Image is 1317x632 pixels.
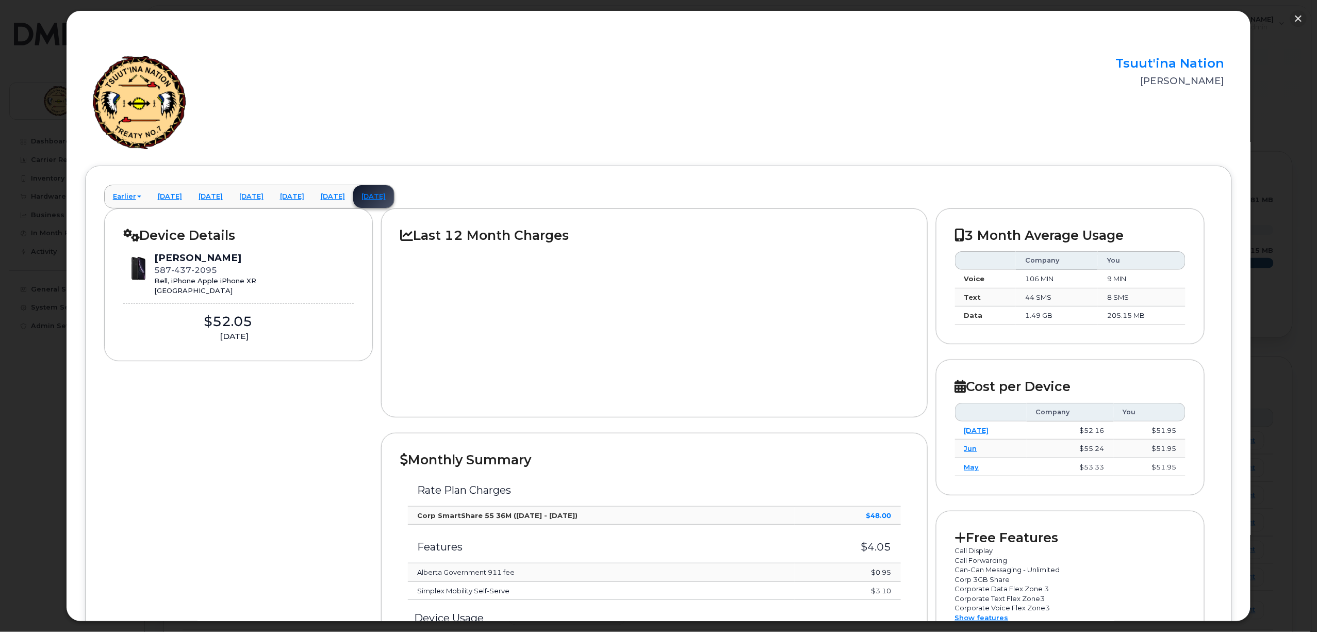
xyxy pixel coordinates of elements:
td: $52.16 [1027,422,1114,440]
th: You [1114,403,1186,422]
td: $53.33 [1027,458,1114,477]
p: Corporate Text Flex Zone3 [955,594,1186,604]
td: Simplex Mobility Self-Serve [408,582,795,601]
td: $3.10 [795,582,900,601]
td: $51.95 [1114,458,1186,477]
h3: Device Usage [408,612,900,624]
p: Call Display [955,546,1186,556]
th: Company [1027,403,1114,422]
p: Can-Can Messaging - Unlimited [955,565,1186,575]
td: Alberta Government 911 fee [408,563,795,582]
a: May [964,463,979,471]
a: Jun [964,444,977,452]
strong: Corp SmartShare 55 36M ([DATE] - [DATE]) [417,511,578,520]
h2: Free Features [955,530,1186,545]
h3: Features [417,541,785,553]
p: Corporate Data Flex Zone 3 [955,584,1186,594]
p: Corporate Voice Flex Zone3 [955,603,1186,613]
td: $0.95 [795,563,900,582]
strong: $48.00 [866,511,892,520]
td: $55.24 [1027,440,1114,458]
a: [DATE] [964,426,989,434]
td: $51.95 [1114,440,1186,458]
h3: $4.05 [804,541,891,553]
h3: Rate Plan Charges [417,484,891,496]
a: Show features [955,613,1009,622]
td: $51.95 [1114,422,1186,440]
p: Call Forwarding [955,556,1186,565]
h2: Monthly Summary [400,452,908,467]
p: Corp 3GB Share [955,575,1186,585]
